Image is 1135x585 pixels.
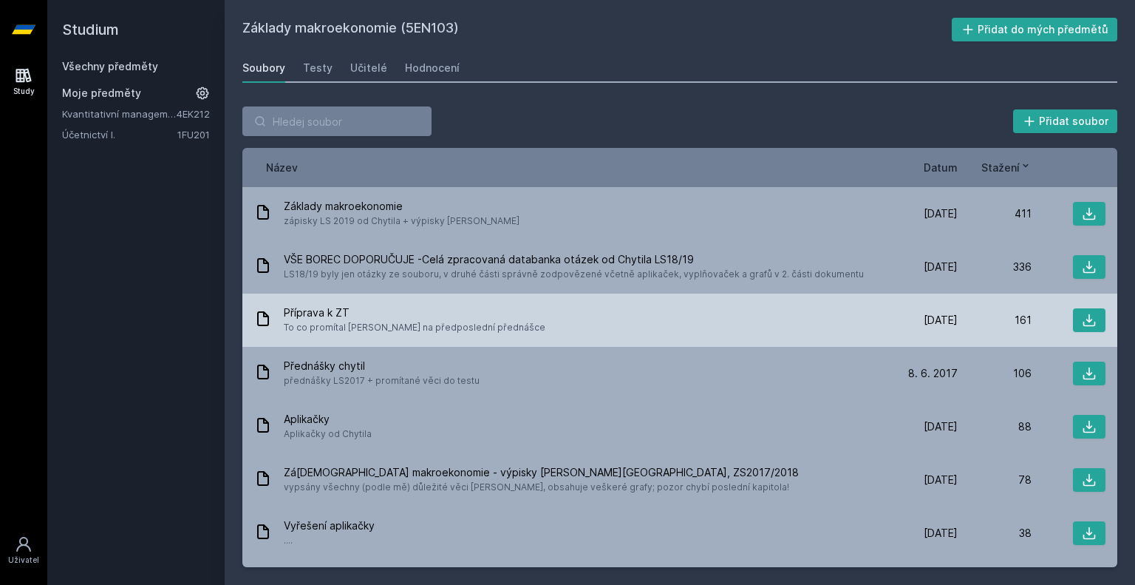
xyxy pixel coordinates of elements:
button: Přidat do mých předmětů [952,18,1118,41]
div: Soubory [242,61,285,75]
a: Kvantitativní management [62,106,177,121]
span: Zá[DEMOGRAPHIC_DATA] makroekonomie - výpisky [PERSON_NAME][GEOGRAPHIC_DATA], ZS2017/2018 [284,465,799,480]
a: Všechny předměty [62,60,158,72]
a: Testy [303,53,333,83]
span: Stažení [981,160,1020,175]
div: 78 [958,473,1032,487]
a: Hodnocení [405,53,460,83]
span: [DATE] [924,313,958,328]
a: Soubory [242,53,285,83]
a: 4EK212 [177,108,210,120]
div: Study [13,86,35,97]
button: Přidat soubor [1013,109,1118,133]
a: 1FU201 [177,129,210,141]
a: Učitelé [350,53,387,83]
div: 88 [958,419,1032,434]
span: [DATE] [924,419,958,434]
span: přednášky LS2017 + promítané věci do testu [284,373,480,388]
span: To co promítal [PERSON_NAME] na předposlední přednášce [284,320,545,335]
div: Uživatel [8,555,39,566]
div: 161 [958,313,1032,328]
button: Datum [924,160,958,175]
span: Příprava k ZT [284,305,545,320]
span: 8. 6. 2017 [908,366,958,381]
span: Aplikačky [284,412,372,427]
span: Přednášky chytil [284,359,480,373]
span: .... [284,533,375,548]
div: Učitelé [350,61,387,75]
a: Uživatel [3,528,44,573]
div: Testy [303,61,333,75]
span: LS18/19 byly jen otázky ze souboru, v druhé části správně zodpovězené včetně aplikaček, vyplňovač... [284,267,864,282]
button: Název [266,160,298,175]
div: Hodnocení [405,61,460,75]
div: 411 [958,206,1032,221]
div: 336 [958,260,1032,274]
span: [DATE] [924,526,958,541]
span: [DATE] [924,206,958,221]
span: Základy makroekonomie [284,199,519,214]
span: Moje předměty [62,86,141,101]
div: 38 [958,526,1032,541]
span: Aplikačky od Chytila [284,427,372,442]
a: Study [3,59,44,104]
div: 106 [958,366,1032,381]
a: Účetnictví I. [62,127,177,142]
button: Stažení [981,160,1032,175]
h2: Základy makroekonomie (5EN103) [242,18,952,41]
input: Hledej soubor [242,106,432,136]
span: [DATE] [924,473,958,487]
span: Vyřešení aplikačky [284,518,375,533]
span: [DATE] [924,260,958,274]
span: zápisky LS 2019 od Chytila + výpisky [PERSON_NAME] [284,214,519,229]
span: VŠE BOREC DOPORUČUJE -Celá zpracovaná databanka otázek od Chytila LS18/19 [284,252,864,267]
span: vypsány všechny (podle mě) důležité věci [PERSON_NAME], obsahuje veškeré grafy; pozor chybí posle... [284,480,799,495]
